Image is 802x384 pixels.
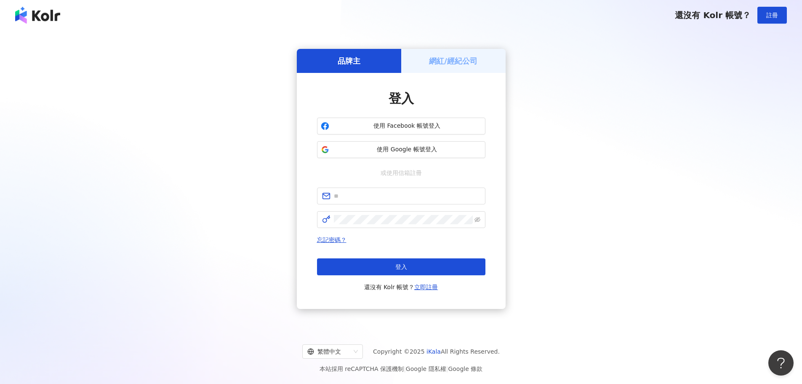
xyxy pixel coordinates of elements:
[406,365,446,372] a: Google 隱私權
[675,10,751,20] span: 還沒有 Kolr 帳號？
[446,365,448,372] span: |
[429,56,477,66] h5: 網紅/經紀公司
[395,263,407,270] span: 登入
[768,350,794,376] iframe: Help Scout Beacon - Open
[338,56,360,66] h5: 品牌主
[375,168,428,177] span: 或使用信箱註冊
[317,118,485,134] button: 使用 Facebook 帳號登入
[448,365,482,372] a: Google 條款
[389,91,414,106] span: 登入
[307,345,350,358] div: 繁體中文
[474,217,480,223] span: eye-invisible
[404,365,406,372] span: |
[317,141,485,158] button: 使用 Google 帳號登入
[320,364,482,374] span: 本站採用 reCAPTCHA 保護機制
[373,346,500,357] span: Copyright © 2025 All Rights Reserved.
[766,12,778,19] span: 註冊
[333,145,482,154] span: 使用 Google 帳號登入
[364,282,438,292] span: 還沒有 Kolr 帳號？
[757,7,787,24] button: 註冊
[15,7,60,24] img: logo
[333,122,482,130] span: 使用 Facebook 帳號登入
[317,258,485,275] button: 登入
[426,348,441,355] a: iKala
[317,236,346,243] a: 忘記密碼？
[414,284,438,290] a: 立即註冊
